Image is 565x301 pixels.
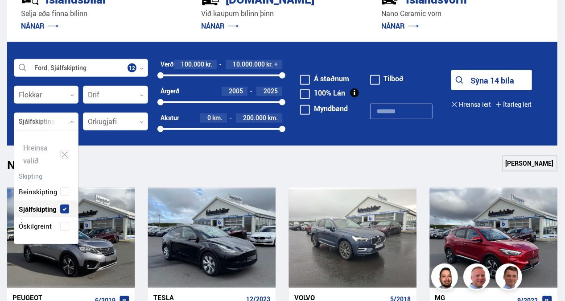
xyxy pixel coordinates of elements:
[21,21,59,31] a: NÁNAR
[201,21,239,31] a: NÁNAR
[433,265,459,292] img: nhp88E3Fdnt1Opn2.png
[264,87,278,95] span: 2025
[7,158,78,177] h1: Nýtt á skrá
[300,105,348,112] label: Myndband
[465,265,491,292] img: siFngHWaQ9KaOqBr.png
[7,4,34,30] button: Open LiveChat chat widget
[502,155,557,171] a: [PERSON_NAME]
[161,88,179,95] div: Árgerð
[451,94,491,114] button: Hreinsa leit
[19,203,56,216] span: Sjálfskipting
[14,139,78,170] div: Hreinsa valið
[161,61,173,68] div: Verð
[19,185,58,198] span: Beinskipting
[497,265,524,292] img: FbJEzSuNWCJXmdc-.webp
[207,113,211,122] span: 0
[206,61,212,68] span: kr.
[451,70,532,90] button: Sýna 14 bíla
[300,89,345,96] label: 100% Lán
[381,8,544,19] p: Nano Ceramic vörn
[274,61,278,68] span: +
[229,87,243,95] span: 2005
[212,114,223,121] span: km.
[495,94,532,114] button: Ítarleg leit
[181,60,204,68] span: 100.000
[268,114,278,121] span: km.
[243,113,266,122] span: 200.000
[266,61,273,68] span: kr.
[161,114,179,121] div: Akstur
[300,75,349,82] label: Á staðnum
[201,8,363,19] p: Við kaupum bílinn þinn
[233,60,265,68] span: 10.000.000
[381,21,419,31] a: NÁNAR
[370,75,404,82] label: Tilboð
[21,8,183,19] p: Selja eða finna bílinn
[19,220,52,233] span: Óskilgreint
